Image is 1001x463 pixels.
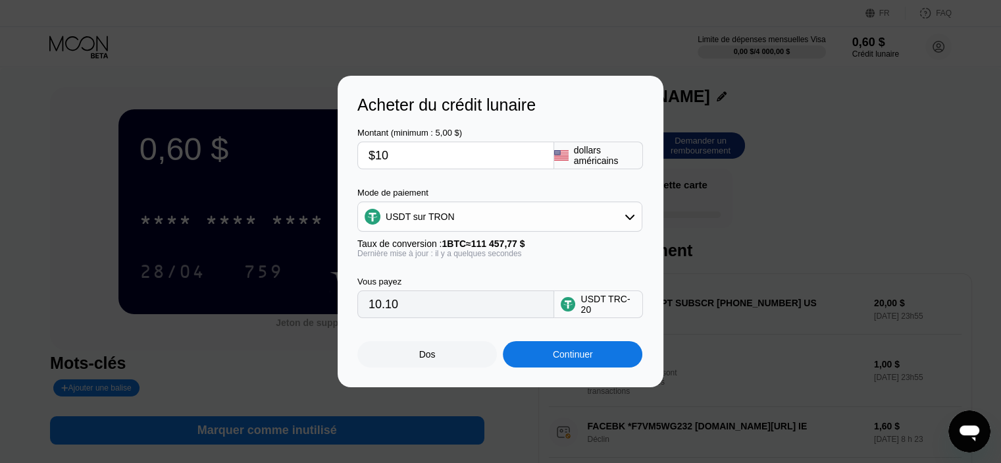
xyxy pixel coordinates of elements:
[466,238,471,249] font: ≈
[580,294,630,315] font: USDT TRC-20
[574,145,619,166] font: dollars américains
[471,238,525,249] font: 111 457,77 $
[386,211,455,222] font: USDT sur TRON
[357,95,536,114] font: Acheter du crédit lunaire
[357,341,497,368] div: Dos
[419,349,436,360] font: Dos
[357,277,401,286] font: Vous payez
[442,238,447,249] font: 1
[357,249,433,258] font: Dernière mise à jour :
[503,341,642,368] div: Continuer
[447,238,466,249] font: BTC
[948,410,990,452] iframe: Bouton de lancement de la fenêtre de messagerie, conversation en cours
[369,142,543,169] input: 0,00 $
[357,188,428,198] font: Mode de paiement
[358,204,642,230] div: USDT sur TRON
[553,349,593,360] font: Continuer
[357,238,442,249] font: Taux de conversion :
[357,128,462,138] font: Montant (minimum : 5,00 $)
[435,249,521,258] font: il y a quelques secondes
